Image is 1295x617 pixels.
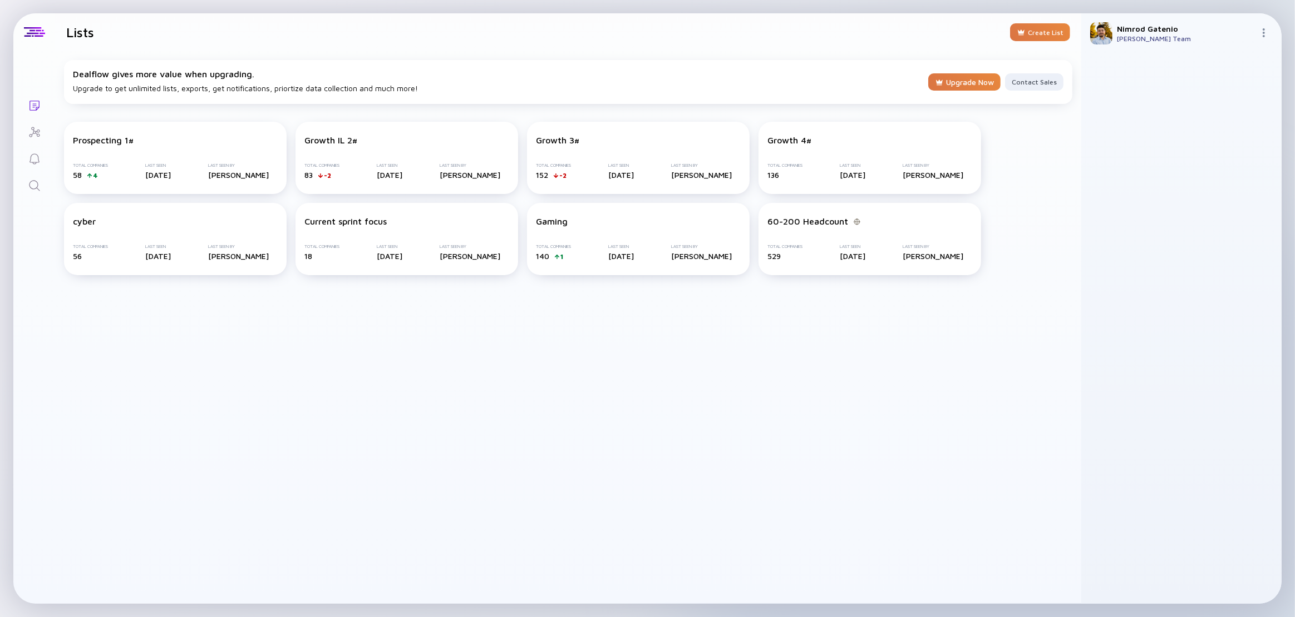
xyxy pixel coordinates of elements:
div: [DATE] [608,170,634,180]
div: Dealflow gives more value when upgrading. [73,69,924,79]
div: Last Seen By [903,163,963,168]
button: Contact Sales [1005,73,1063,91]
a: Reminders [13,145,55,171]
a: Investor Map [13,118,55,145]
div: [PERSON_NAME] [671,251,732,261]
div: Upgrade to get unlimited lists, exports, get notifications, priortize data collection and much more! [73,69,924,93]
div: Last Seen By [671,244,732,249]
div: Last Seen By [208,244,269,249]
button: Create List [1010,23,1070,41]
div: [PERSON_NAME] [440,170,500,180]
span: 83 [304,170,313,180]
div: Last Seen By [208,163,269,168]
div: Total Companies [767,163,802,168]
span: 529 [767,251,781,261]
div: Upgrade Now [928,73,1001,92]
span: 58 [73,170,82,180]
div: Prospecting 1# [73,135,134,145]
div: [PERSON_NAME] [440,251,500,261]
img: Nimrod Profile Picture [1090,22,1112,44]
div: [PERSON_NAME] Team [1117,34,1255,43]
div: Last Seen [608,163,634,168]
div: Total Companies [304,163,339,168]
div: [PERSON_NAME] [208,170,269,180]
h1: Lists [66,24,94,40]
span: 18 [304,251,312,261]
div: Last Seen [840,163,865,168]
a: Lists [13,91,55,118]
div: Total Companies [73,244,108,249]
div: [PERSON_NAME] [208,251,269,261]
div: 4 [93,171,98,180]
div: Last Seen [608,244,634,249]
div: Last Seen [840,244,865,249]
div: Last Seen [377,244,402,249]
div: Current sprint focus [304,216,387,226]
div: Growth 3# [536,135,579,145]
div: cyber [73,216,96,226]
div: Gaming [536,216,568,226]
div: Last Seen [377,163,402,168]
span: 56 [73,251,82,261]
div: Last Seen By [903,244,963,249]
div: Growth 4# [767,135,811,145]
div: Total Companies [73,163,108,168]
div: Last Seen By [440,163,500,168]
div: Total Companies [536,163,571,168]
div: [PERSON_NAME] [903,170,963,180]
div: [DATE] [145,251,171,261]
div: [DATE] [840,251,865,261]
div: 60-200 Headcount [767,216,848,226]
img: Menu [1259,28,1268,37]
div: Total Companies [304,244,339,249]
a: Search [13,171,55,198]
div: [PERSON_NAME] [903,251,963,261]
div: Total Companies [767,244,802,249]
div: Last Seen [145,244,171,249]
div: Total Companies [536,244,571,249]
div: [DATE] [608,251,634,261]
div: Last Seen [145,163,171,168]
div: [DATE] [840,170,865,180]
button: Upgrade Now [928,73,1001,91]
div: 1 [560,252,563,261]
div: Nimrod Gatenio [1117,24,1255,33]
div: -2 [559,171,567,180]
span: 140 [536,251,549,261]
div: [PERSON_NAME] [671,170,732,180]
div: Last Seen By [671,163,732,168]
div: -2 [324,171,331,180]
div: [DATE] [377,251,402,261]
div: [DATE] [377,170,402,180]
div: Growth IL 2# [304,135,357,145]
span: 152 [536,170,548,180]
span: 136 [767,170,779,180]
div: Last Seen By [440,244,500,249]
div: [DATE] [145,170,171,180]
